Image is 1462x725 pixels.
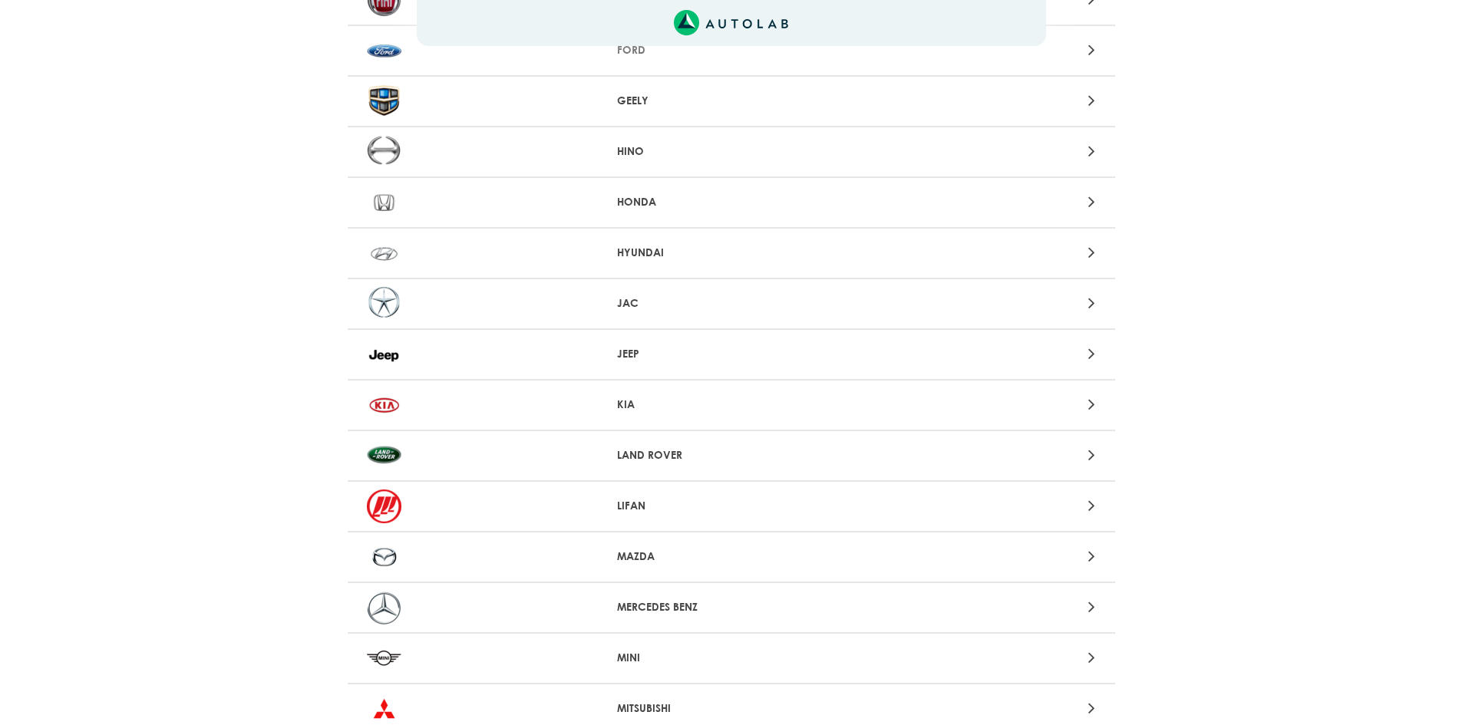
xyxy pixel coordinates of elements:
p: MITSUBISHI [617,700,845,717]
p: JEEP [617,346,845,362]
img: MAZDA [367,540,401,574]
img: GEELY [367,84,401,118]
p: MINI [617,650,845,666]
img: MINI [367,641,401,675]
a: Link al sitio de autolab [674,15,788,29]
img: HONDA [367,186,401,219]
p: LIFAN [617,498,845,514]
p: LAND ROVER [617,447,845,463]
p: GEELY [617,93,845,109]
img: MERCEDES BENZ [367,591,401,624]
img: LAND ROVER [367,439,401,473]
p: KIA [617,397,845,413]
p: HYUNDAI [617,245,845,261]
img: LIFAN [367,489,401,523]
img: KIA [367,388,401,422]
p: MAZDA [617,549,845,565]
p: HINO [617,143,845,160]
p: JAC [617,295,845,311]
p: MERCEDES BENZ [617,599,845,615]
p: HONDA [617,194,845,210]
img: HINO [367,135,401,169]
img: HYUNDAI [367,236,401,270]
p: FORD [617,42,845,58]
img: JAC [367,287,401,321]
img: JEEP [367,338,401,371]
img: FORD [367,34,401,68]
